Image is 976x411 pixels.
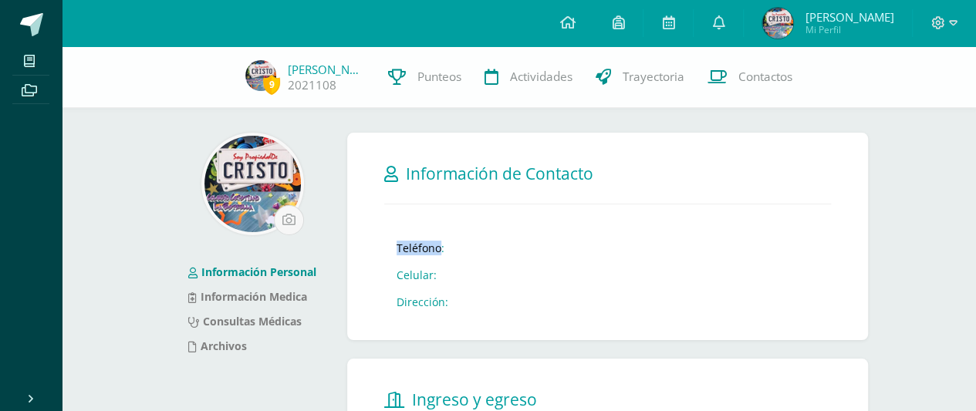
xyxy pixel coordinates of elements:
a: Consultas Médicas [188,314,302,328]
span: Mi Perfil [805,23,893,36]
span: [PERSON_NAME] [805,9,893,25]
a: Información Personal [188,264,316,279]
span: Contactos [738,69,792,85]
a: Punteos [377,46,473,108]
img: 9e939c6a4d5f56a540112f8c88a4044e.png [204,136,301,232]
span: Información de Contacto [406,163,593,184]
img: 8944d75d4b7dc703c2b1fc737ebda6cb.png [245,60,276,91]
a: [PERSON_NAME] [288,62,365,77]
span: Trayectoria [623,69,684,85]
a: 2021108 [288,77,336,93]
td: Celular: [384,261,461,288]
td: Dirección: [384,288,461,315]
a: Contactos [696,46,804,108]
a: Actividades [473,46,584,108]
span: Punteos [417,69,461,85]
span: Actividades [510,69,572,85]
a: Archivos [188,339,247,353]
span: 9 [263,75,280,94]
td: Teléfono: [384,234,461,261]
img: 8944d75d4b7dc703c2b1fc737ebda6cb.png [762,8,793,39]
a: Trayectoria [584,46,696,108]
span: Ingreso y egreso [412,389,537,410]
a: Información Medica [188,289,307,304]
